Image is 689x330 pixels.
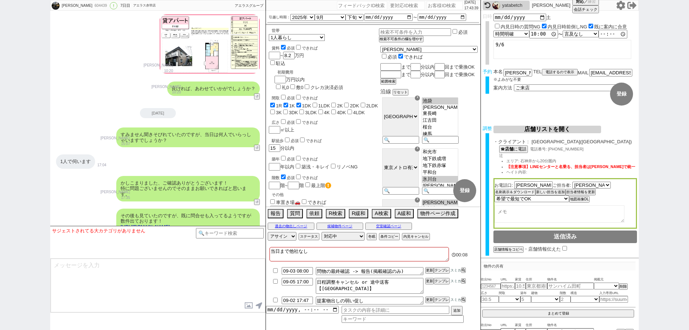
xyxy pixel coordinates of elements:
button: 送信済み [493,231,637,243]
input: 🔍 [422,136,459,144]
div: 1人で伺います [56,154,95,169]
div: 世帯 [272,28,379,33]
div: その後も見ていたのですが、既に問合せも入ってるようですが数件出ております！ 特に南向きで人気のタイプです、 [116,209,260,245]
label: 最上階 [311,183,331,188]
label: 3LDK [305,110,317,115]
label: 敷0 [296,85,303,90]
input: タスクの内容を詳細に [342,306,449,314]
span: 階数 [560,291,571,296]
button: 地図画像DL [569,196,590,203]
p: 15:07 [100,141,130,147]
div: 広さ [272,118,379,125]
button: R緩和 [349,209,368,218]
span: 00:08 [456,252,468,257]
input: できれば [296,156,301,161]
span: 沿線 [380,88,391,94]
label: 1LDK [318,103,330,108]
button: まとめて登録 [482,310,634,317]
label: リノベNG [337,164,358,169]
input: 🔍キーワード検索 [196,228,264,238]
span: 住所 [526,277,547,283]
button: 電話するので表示 [542,69,578,75]
button: R検索 [326,209,345,218]
p: [PERSON_NAME] [100,135,130,141]
input: 30.5 [481,296,499,303]
span: [GEOGRAPHIC_DATA]([GEOGRAPHIC_DATA]) [531,139,637,145]
button: リセット [393,89,408,96]
button: 担当者情報を更新 [566,189,596,195]
span: 必須 [287,120,295,125]
p: 17:43:39 [464,5,478,11]
div: yatabetch [502,3,528,8]
label: 既に案内に合意 [594,24,627,29]
span: 土 [546,15,551,20]
option: 桜台 [422,124,458,131]
input: 検索不可条件を入力 [379,28,451,36]
input: 1234567 [481,284,501,289]
button: A緩和 [395,209,414,218]
span: お電話口: [495,183,513,188]
label: クレカ決済必須 [310,85,343,90]
span: 必須 [291,139,299,143]
option: 氷川台 [422,176,458,183]
button: 物件ページ作成 [417,209,458,218]
a: [URL][DOMAIN_NAME] [121,224,170,229]
label: できれば [295,96,318,100]
button: 質問 [287,209,303,218]
button: ステータス [299,233,319,240]
div: かしこまりました、ご確認ありがとうございます！ 特に問題ございませんのでそのままお願いできればと思います。 [116,176,260,201]
p: 17:35 [100,195,130,201]
input: できれば [296,175,301,179]
img: 0hHfIJ4wP6F0lkMwaJBztpNhRjFCNHQk5bGFQLJwNkQHteUVgdTVJZKVdgTngLUVlLQFZZeFc3SCtoIGAvemXrfWMDSX5dB1Q... [52,2,60,10]
p: [PERSON_NAME] [100,189,130,195]
span: 間取 [499,291,520,296]
label: できれば [295,46,318,50]
label: 駐込 [276,61,285,66]
span: 必須 [287,176,295,180]
div: 賃料 [272,44,318,51]
span: 案内方法 [493,85,512,90]
span: 必須 [287,46,295,50]
span: 本名 [493,69,503,76]
span: 物件名 [547,322,594,328]
button: 候補物件ページ [317,223,363,230]
button: 依頼 [306,209,322,218]
span: MAIL [578,70,589,75]
div: 階数 [272,173,379,181]
input: 🔍 [383,187,419,195]
input: できれば [398,54,403,59]
input: お電話口 [514,181,553,189]
span: 物件名 [547,277,594,283]
input: 車種など [270,206,323,213]
label: 築浅・キレイ [301,164,329,169]
label: 3DK [289,110,298,115]
input: できれば [296,45,301,50]
div: 7日目 [120,3,130,9]
button: 内見キャンセル [402,233,430,240]
button: 条件コピー [379,233,400,240]
button: 冬眠 [367,233,377,240]
span: URL [501,322,515,328]
div: サジェストされてる大カテゴリがありません [52,228,196,234]
button: 追加 [451,306,463,315]
span: エリア: 石神井から20分圏内 [506,159,556,163]
div: 604439 [92,3,108,9]
span: 日時 [483,14,492,19]
button: A検索 [372,209,391,218]
button: 更新 [425,278,434,284]
span: ※よみがな不要 [493,77,521,82]
button: 登録 [453,179,476,202]
div: [PERSON_NAME] [61,3,92,9]
div: まで 分以内 [380,63,478,71]
div: 〜 [493,30,637,38]
option: 地下鉄赤塚 [422,162,458,169]
option: [PERSON_NAME][PERSON_NAME] [422,200,458,205]
button: 店舗リストを開く [493,126,601,133]
div: ~ 万円 [269,41,318,67]
label: 4K [324,110,330,115]
span: ご担当者: [553,183,571,188]
label: 内見日時の質問NG [501,24,540,29]
div: 駅徒歩 [272,136,379,144]
p: [PERSON_NAME] [151,84,181,90]
button: 範囲検索 [380,78,396,85]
